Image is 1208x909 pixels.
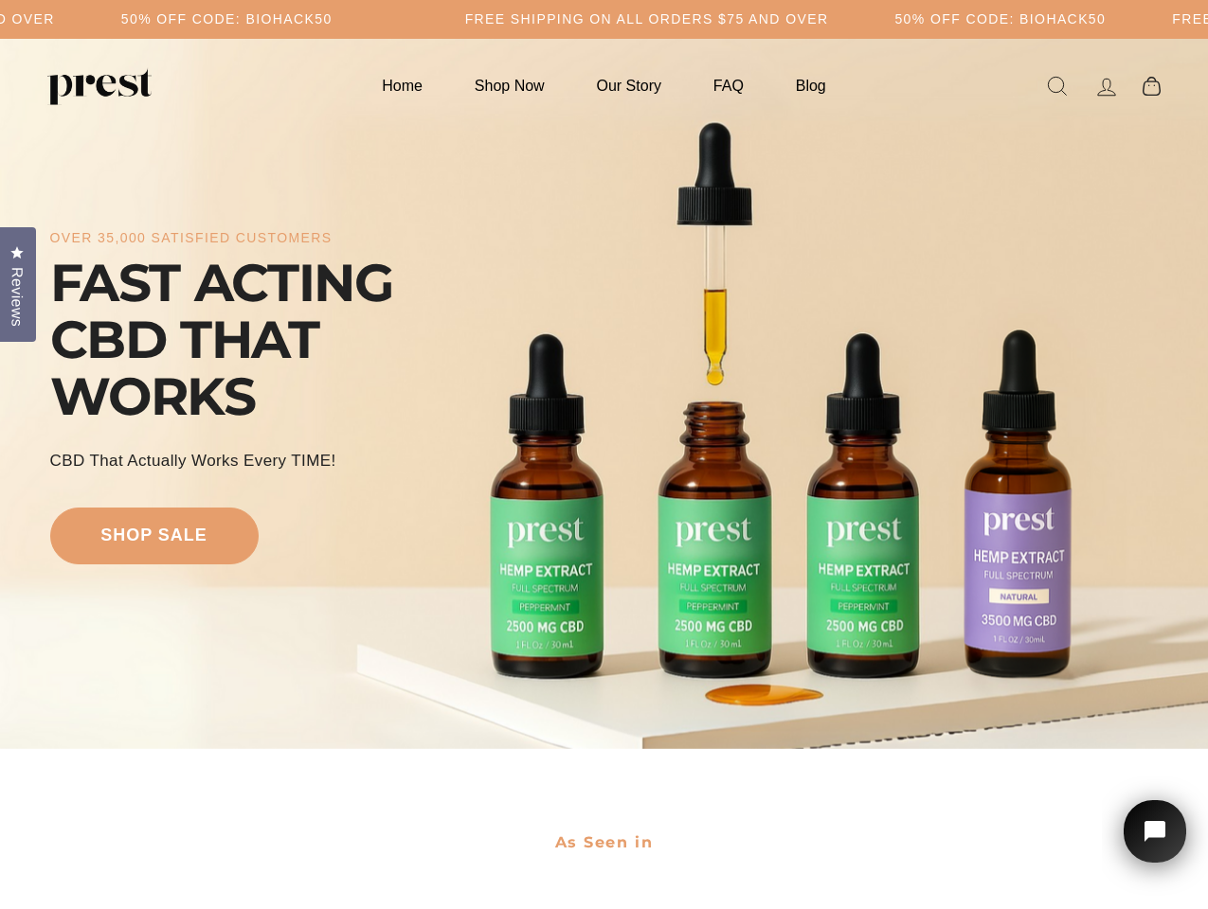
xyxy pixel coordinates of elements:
h5: 50% OFF CODE: BIOHACK50 [894,11,1106,27]
img: PREST ORGANICS [47,67,152,105]
h5: 50% OFF CODE: BIOHACK50 [121,11,333,27]
a: Our Story [573,67,685,104]
iframe: Tidio Chat [1102,776,1208,909]
div: FAST ACTING CBD THAT WORKS [50,255,477,425]
a: shop sale [50,508,259,564]
div: over 35,000 satisfied customers [50,230,333,246]
a: Shop Now [451,67,568,104]
div: CBD That Actually Works every TIME! [50,449,336,472]
a: Home [358,67,446,104]
h5: Free Shipping on all orders $75 and over [465,11,829,27]
span: Reviews [5,267,29,327]
a: FAQ [690,67,767,104]
a: Blog [772,67,850,104]
h2: As Seen in [50,821,1159,864]
ul: Primary [358,67,849,104]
